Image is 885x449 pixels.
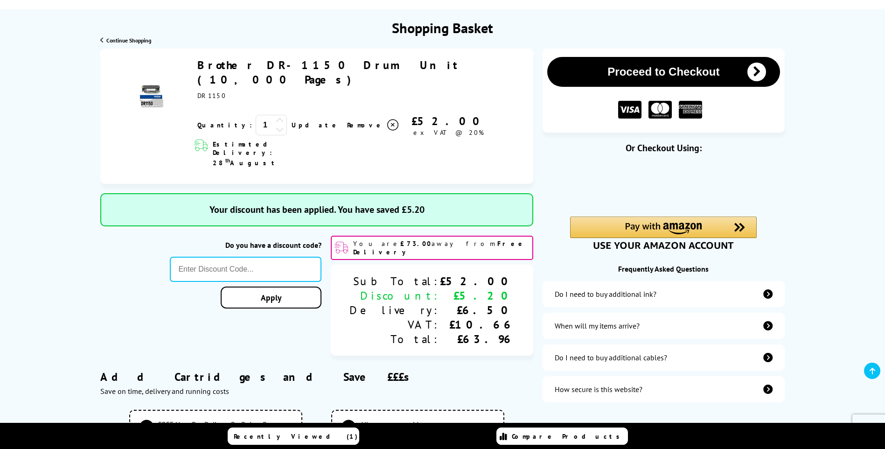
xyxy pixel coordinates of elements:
div: Do I need to buy additional ink? [555,289,656,299]
div: £6.50 [440,303,515,317]
span: All our toner cartridges protect your warranty [360,420,494,438]
span: Your discount has been applied. You have saved £5.20 [209,203,425,216]
span: Remove [347,121,384,129]
div: Do you have a discount code? [170,240,321,250]
div: Save on time, delivery and running costs [100,386,533,396]
span: Recently Viewed (1) [234,432,358,441]
div: £10.66 [440,317,515,332]
sup: th [225,157,230,164]
a: Apply [221,287,321,309]
div: £52.00 [440,274,515,288]
div: £52.00 [400,114,498,128]
h1: Shopping Basket [392,19,493,37]
span: DR1150 [197,91,226,100]
img: VISA [618,101,641,119]
span: FREE Next Day Delivery On Orders Over £125 ex VAT* [158,420,292,438]
div: £63.96 [440,332,515,346]
img: Brother DR-1150 Drum Unit (10,000 Pages) [135,80,167,112]
div: Total: [349,332,440,346]
a: additional-ink [543,281,784,307]
a: Delete item from your basket [347,118,400,132]
a: Update [292,121,340,129]
b: Free Delivery [353,239,526,256]
div: When will my items arrive? [555,321,640,330]
span: Estimated Delivery: 28 August [213,140,328,167]
b: £73.00 [400,239,432,248]
a: Continue Shopping [100,37,151,44]
a: items-arrive [543,313,784,339]
div: Do I need to buy additional cables? [555,353,667,362]
img: American Express [679,101,702,119]
div: VAT: [349,317,440,332]
div: Add Cartridges and Save £££s [100,356,533,410]
a: Brother DR-1150 Drum Unit (10,000 Pages) [197,58,458,87]
div: How secure is this website? [555,385,642,394]
div: Sub Total: [349,274,440,288]
span: Quantity: [197,121,252,129]
span: Continue Shopping [106,37,151,44]
div: Delivery: [349,303,440,317]
button: Proceed to Checkout [547,57,780,87]
span: ex VAT @ 20% [413,128,484,137]
a: secure-website [543,376,784,402]
iframe: PayPal [570,169,757,201]
a: additional-cables [543,344,784,371]
div: Or Checkout Using: [543,142,784,154]
a: Recently Viewed (1) [228,428,359,445]
div: Discount: [349,288,440,303]
div: Amazon Pay - Use your Amazon account [570,217,757,249]
img: MASTER CARD [648,101,672,119]
div: £5.20 [440,288,515,303]
span: You are away from [353,239,530,256]
span: Compare Products [512,432,625,441]
input: Enter Discount Code... [170,257,321,282]
a: Compare Products [496,428,628,445]
div: Frequently Asked Questions [543,264,784,274]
